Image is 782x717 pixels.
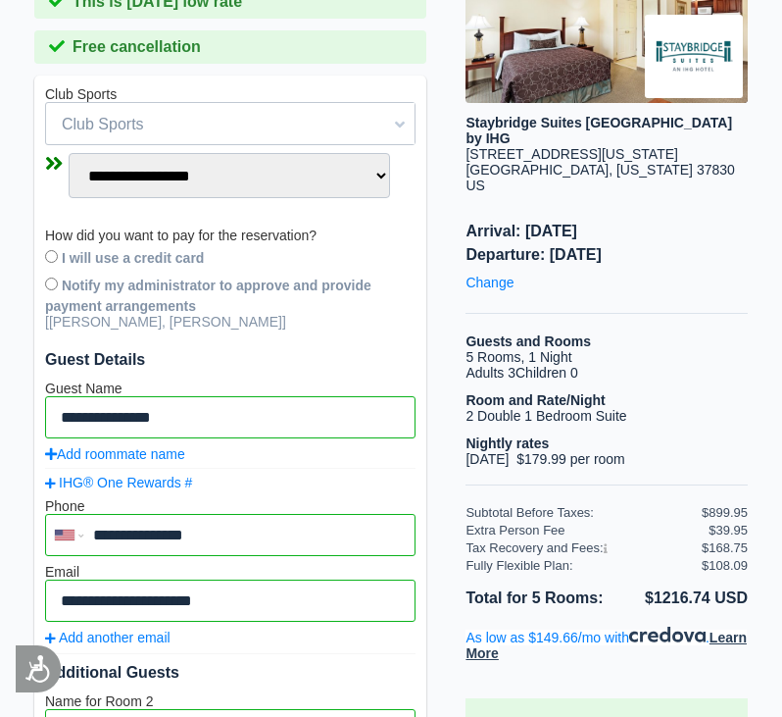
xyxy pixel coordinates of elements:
label: Phone [45,498,84,514]
div: Fully Flexible Plan: [465,558,702,573]
div: $168.75 [702,540,748,555]
div: Subtotal Before Taxes: [465,505,702,520]
div: United States: +1 [47,516,88,554]
img: Brand logo for Staybridge Suites Oak Ridge by IHG [645,15,743,98]
span: [GEOGRAPHIC_DATA], [465,162,612,178]
label: Guest Name [45,381,122,396]
a: Add roommate name [45,446,185,462]
span: Arrival: [DATE] [465,223,748,240]
span: [DATE] $179.99 per room [465,451,624,467]
div: Extra Person Fee [465,523,702,538]
li: Total for 5 Rooms: [465,586,607,611]
a: IHG® One Rewards # [45,475,415,490]
span: US [465,178,484,193]
label: How did you want to pay for the reservation? [45,228,317,243]
b: Notify my administrator to approve and provide payment arrangements [45,278,371,314]
li: 2 Double 1 Bedroom Suite [465,408,748,424]
span: Guest Details [45,351,415,369]
li: $1216.74 USD [607,586,748,611]
span: Learn More [465,630,747,661]
span: Club Sports [46,108,415,141]
span: [US_STATE] [616,162,693,178]
a: Change [465,270,513,295]
div: $899.95 [702,505,748,520]
div: [STREET_ADDRESS][US_STATE] [465,146,748,162]
div: Tax Recovery and Fees: [465,540,702,555]
li: 5 Rooms, 1 Night [465,349,748,365]
span: 37830 [697,162,735,178]
li: Adults 3 [465,365,748,381]
b: Nightly rates [465,435,549,451]
span: Children 0 [515,365,578,381]
b: I will use a credit card [62,250,205,266]
div: [[PERSON_NAME], [PERSON_NAME]] [45,271,415,330]
div: Staybridge Suites [GEOGRAPHIC_DATA] by IHG [465,115,748,146]
div: Additional Guests [45,664,415,682]
span: Departure: [DATE] [465,246,748,264]
a: Add another email [45,630,415,645]
label: Club Sports [45,86,117,102]
b: Guests and Rooms [465,333,591,349]
span: As low as $149.66/mo with . [465,630,747,661]
div: Free cancellation [34,30,426,64]
a: As low as $149.66/mo with.Learn More [465,630,747,661]
label: Name for Room 2 [45,693,153,709]
div: $108.09 [702,558,748,573]
b: Room and Rate/Night [465,392,605,408]
div: $39.95 [709,523,748,538]
label: Email [45,564,79,580]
